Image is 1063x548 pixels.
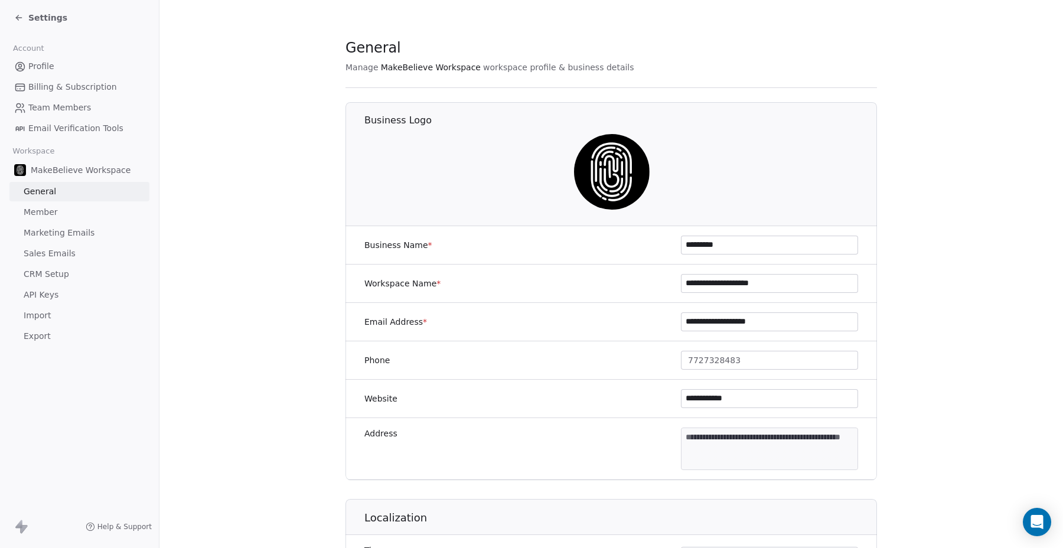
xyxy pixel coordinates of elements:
[364,278,441,289] label: Workspace Name
[9,244,149,263] a: Sales Emails
[9,265,149,284] a: CRM Setup
[9,77,149,97] a: Billing & Subscription
[9,327,149,346] a: Export
[364,354,390,366] label: Phone
[24,227,94,239] span: Marketing Emails
[9,57,149,76] a: Profile
[345,39,401,57] span: General
[9,285,149,305] a: API Keys
[24,268,69,280] span: CRM Setup
[8,40,49,57] span: Account
[28,122,123,135] span: Email Verification Tools
[24,289,58,301] span: API Keys
[28,81,117,93] span: Billing & Subscription
[364,316,427,328] label: Email Address
[24,185,56,198] span: General
[9,306,149,325] a: Import
[14,12,67,24] a: Settings
[24,247,76,260] span: Sales Emails
[9,98,149,118] a: Team Members
[345,61,379,73] span: Manage
[364,114,878,127] h1: Business Logo
[364,428,397,439] label: Address
[24,206,58,218] span: Member
[364,239,432,251] label: Business Name
[28,60,54,73] span: Profile
[483,61,634,73] span: workspace profile & business details
[24,330,51,342] span: Export
[28,12,67,24] span: Settings
[364,511,878,525] h1: Localization
[688,354,741,367] span: 7727328483
[86,522,152,531] a: Help & Support
[8,142,60,160] span: Workspace
[9,223,149,243] a: Marketing Emails
[9,203,149,222] a: Member
[681,351,858,370] button: 7727328483
[24,309,51,322] span: Import
[9,119,149,138] a: Email Verification Tools
[14,164,26,176] img: BrandNeue_AppIcon.png
[9,182,149,201] a: General
[31,164,131,176] span: MakeBelieve Workspace
[1023,508,1051,536] div: Open Intercom Messenger
[364,393,397,405] label: Website
[97,522,152,531] span: Help & Support
[574,134,650,210] img: BrandNeue_AppIcon.png
[28,102,91,114] span: Team Members
[381,61,481,73] span: MakeBelieve Workspace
